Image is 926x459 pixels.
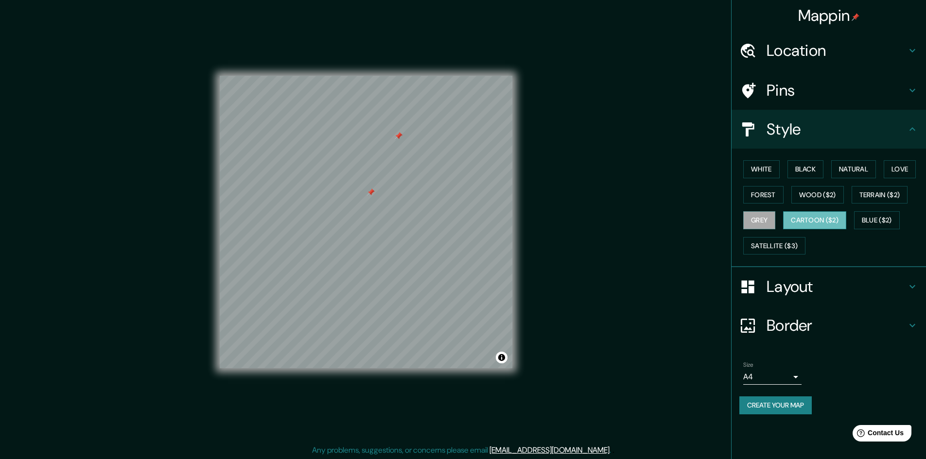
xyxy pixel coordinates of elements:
h4: Border [767,316,907,335]
button: Natural [831,160,876,178]
button: Toggle attribution [496,352,507,363]
a: [EMAIL_ADDRESS][DOMAIN_NAME] [489,445,610,455]
h4: Layout [767,277,907,296]
button: Love [884,160,916,178]
div: Location [732,31,926,70]
button: Satellite ($3) [743,237,805,255]
button: White [743,160,780,178]
h4: Mappin [798,6,860,25]
div: . [611,444,612,456]
h4: Pins [767,81,907,100]
label: Size [743,361,753,369]
img: pin-icon.png [852,13,859,21]
button: Blue ($2) [854,211,900,229]
div: Pins [732,71,926,110]
button: Forest [743,186,784,204]
h4: Location [767,41,907,60]
iframe: Help widget launcher [839,421,915,448]
h4: Style [767,119,907,139]
div: . [612,444,614,456]
p: Any problems, suggestions, or concerns please email . [312,444,611,456]
button: Create your map [739,396,812,414]
button: Cartoon ($2) [783,211,846,229]
button: Wood ($2) [791,186,844,204]
div: Border [732,306,926,345]
canvas: Map [220,76,512,368]
div: Style [732,110,926,149]
button: Grey [743,211,775,229]
button: Terrain ($2) [852,186,908,204]
div: A4 [743,369,802,385]
button: Black [787,160,824,178]
div: Layout [732,267,926,306]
